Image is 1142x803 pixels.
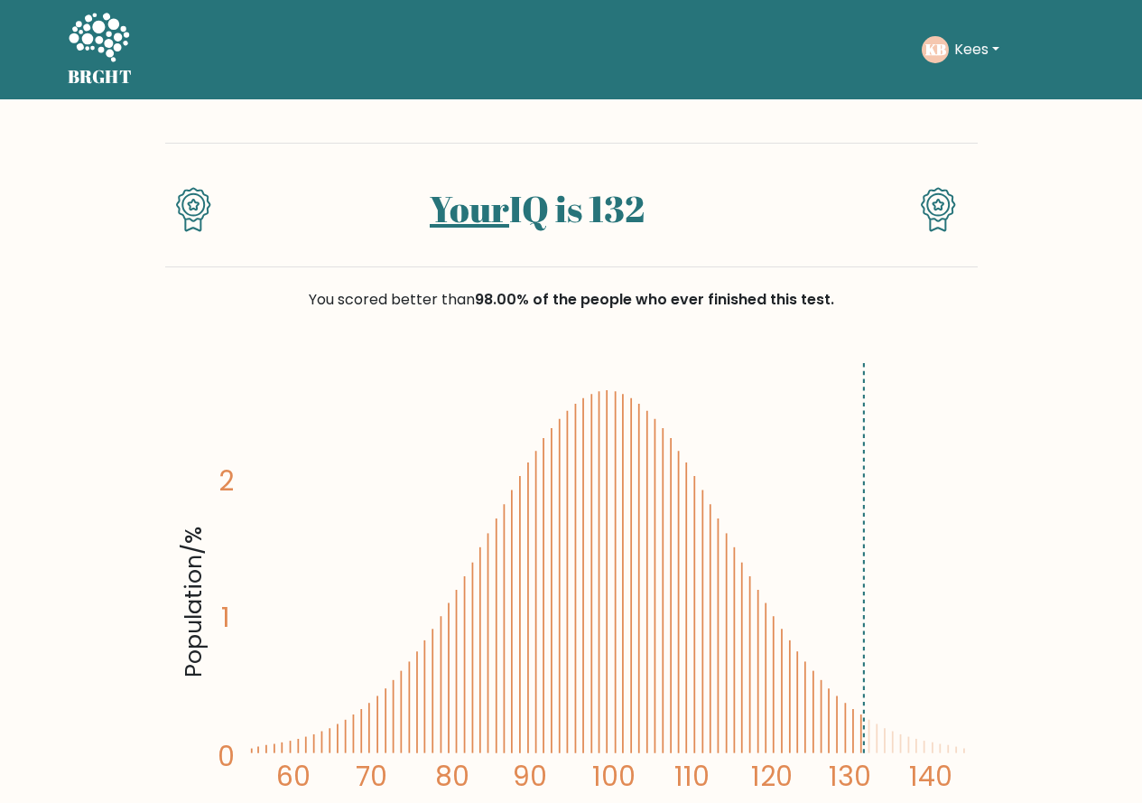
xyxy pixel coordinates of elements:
[165,289,978,311] div: You scored better than
[356,758,387,795] tspan: 70
[434,758,469,795] tspan: 80
[592,758,636,795] tspan: 100
[751,758,793,795] tspan: 120
[275,758,310,795] tspan: 60
[674,758,710,795] tspan: 110
[924,39,945,60] text: KB
[177,528,209,678] tspan: Population/%
[430,184,509,233] a: Your
[909,758,952,795] tspan: 140
[218,739,235,776] tspan: 0
[243,187,831,230] h1: IQ is 132
[218,462,234,500] tspan: 2
[68,7,133,92] a: BRGHT
[68,66,133,88] h5: BRGHT
[475,289,834,310] span: 98.00% of the people who ever finished this test.
[829,758,871,795] tspan: 130
[221,600,230,637] tspan: 1
[949,38,1005,61] button: Kees
[513,758,547,795] tspan: 90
